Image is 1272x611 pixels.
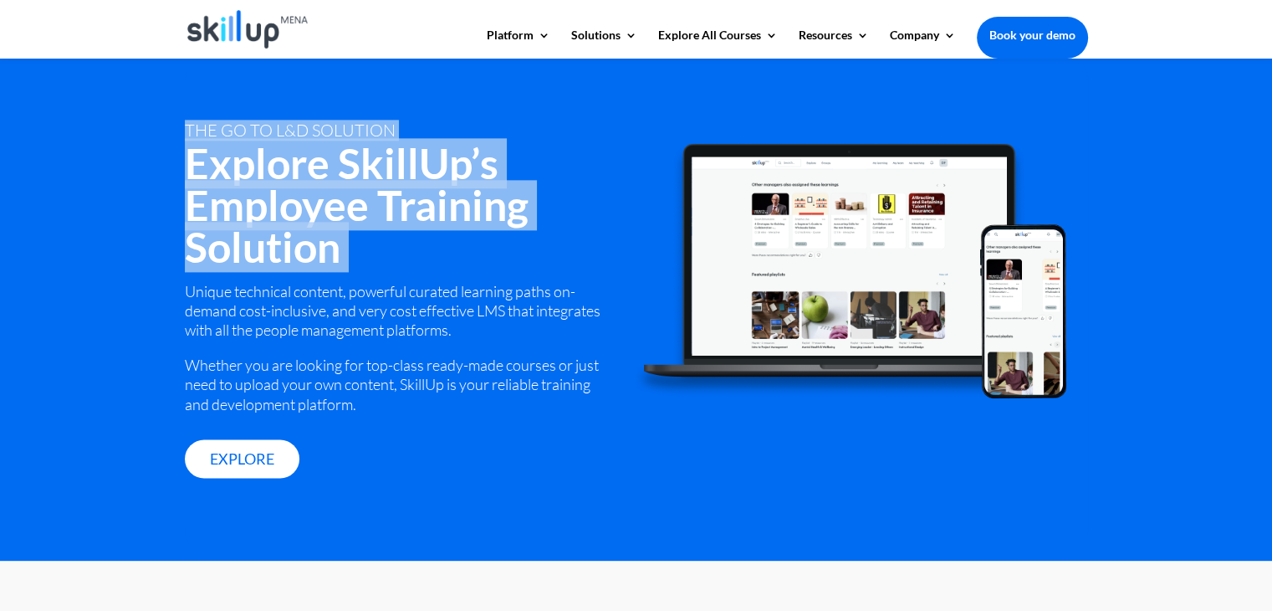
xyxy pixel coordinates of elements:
[185,356,611,414] p: Whether you are looking for top-class ready-made courses or just need to upload your own content,...
[185,439,299,479] a: Explore
[571,29,637,58] a: Solutions
[799,29,869,58] a: Resources
[977,17,1088,54] a: Book your demo
[994,430,1272,611] iframe: Chat Widget
[658,29,778,58] a: Explore All Courses
[487,29,550,58] a: Platform
[185,282,611,414] div: Unique technical content, powerful curated learning paths on-demand cost-inclusive, and very cost...
[185,121,611,140] div: tHE GO TO L&D SOLUTION
[890,29,956,58] a: Company
[187,10,309,49] img: Skillup Mena
[633,142,1067,398] img: training and development platform - Skillup
[185,142,611,276] h2: Explore SkillUp’s Employee Training Solution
